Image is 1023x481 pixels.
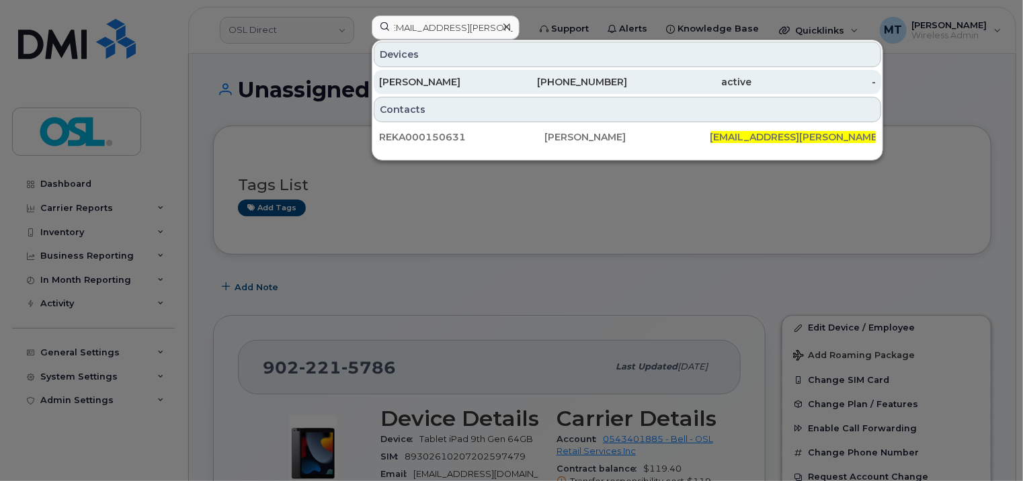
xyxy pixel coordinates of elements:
div: - [751,75,876,89]
div: REKA000150631 [379,130,544,144]
div: Contacts [374,97,881,122]
div: [PERSON_NAME] [379,75,503,89]
div: [PHONE_NUMBER] [503,75,628,89]
a: REKA000150631[PERSON_NAME][EMAIL_ADDRESS][PERSON_NAME][DOMAIN_NAME] [374,125,881,149]
div: Devices [374,42,881,67]
span: [EMAIL_ADDRESS][PERSON_NAME][DOMAIN_NAME] [710,131,963,143]
div: [PERSON_NAME] [544,130,710,144]
div: active [628,75,752,89]
a: [PERSON_NAME][PHONE_NUMBER]active- [374,70,881,94]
